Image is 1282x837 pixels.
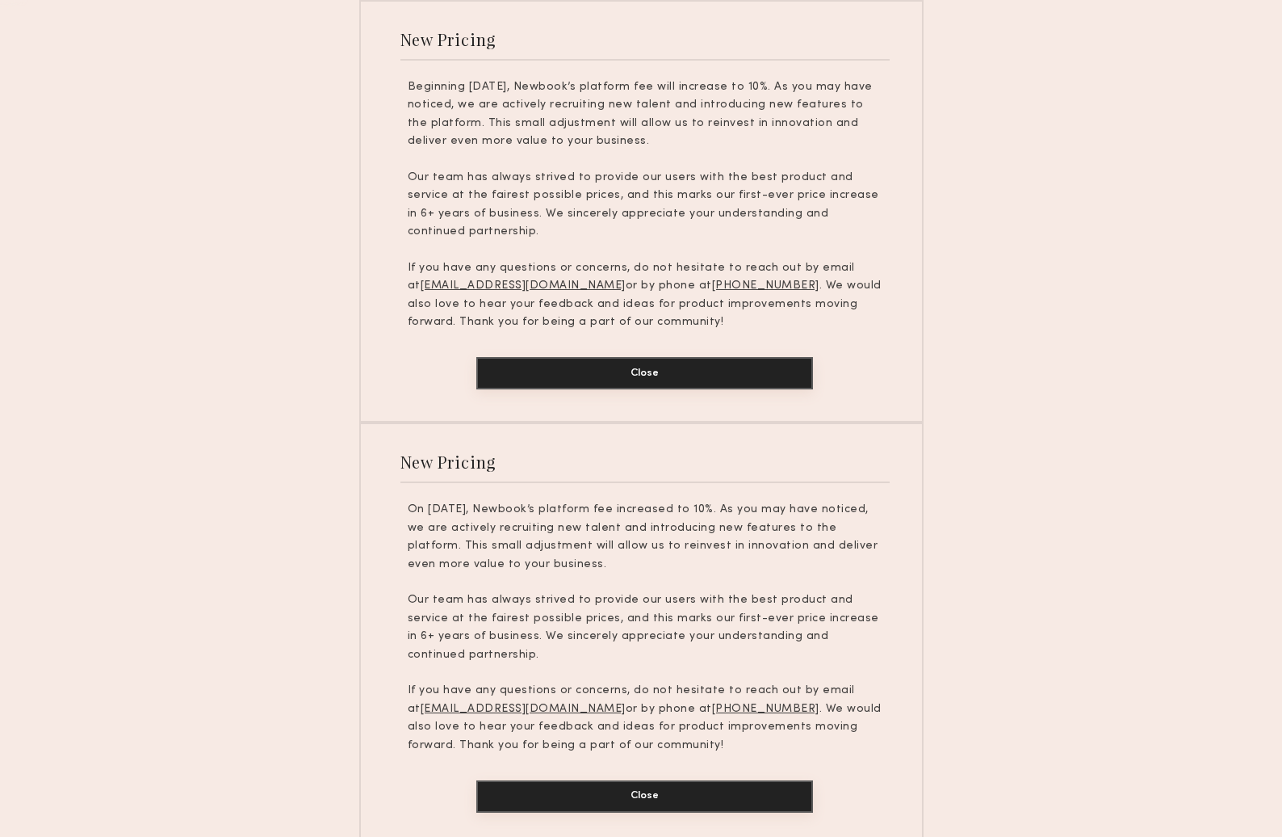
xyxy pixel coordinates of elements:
p: On [DATE], Newbook’s platform fee increased to 10%. As you may have noticed, we are actively recr... [408,501,882,574]
p: Beginning [DATE], Newbook’s platform fee will increase to 10%. As you may have noticed, we are ac... [408,78,882,151]
p: If you have any questions or concerns, do not hesitate to reach out by email at or by phone at . ... [408,259,882,332]
u: [PHONE_NUMBER] [712,280,819,291]
p: If you have any questions or concerns, do not hesitate to reach out by email at or by phone at . ... [408,682,882,755]
u: [EMAIL_ADDRESS][DOMAIN_NAME] [421,280,626,291]
div: New Pricing [400,451,496,473]
p: Our team has always strived to provide our users with the best product and service at the fairest... [408,169,882,242]
button: Close [476,357,813,389]
u: [EMAIL_ADDRESS][DOMAIN_NAME] [421,704,626,714]
div: New Pricing [400,28,496,50]
button: Close [476,780,813,813]
u: [PHONE_NUMBER] [712,704,819,714]
p: Our team has always strived to provide our users with the best product and service at the fairest... [408,591,882,664]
